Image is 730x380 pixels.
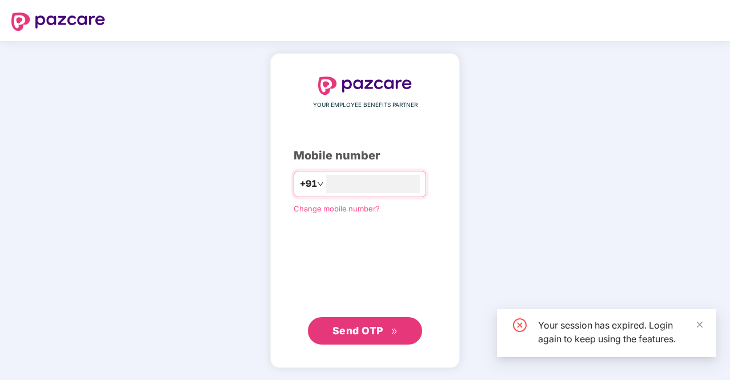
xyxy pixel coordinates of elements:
div: Mobile number [294,147,436,165]
span: YOUR EMPLOYEE BENEFITS PARTNER [313,101,418,110]
button: Send OTPdouble-right [308,317,422,345]
span: close-circle [513,318,527,332]
img: logo [11,13,105,31]
span: down [317,181,324,187]
img: logo [318,77,412,95]
span: close [696,321,704,329]
div: Your session has expired. Login again to keep using the features. [538,318,703,346]
span: Send OTP [332,325,383,337]
span: double-right [391,328,398,335]
span: +91 [300,177,317,191]
a: Change mobile number? [294,204,380,213]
